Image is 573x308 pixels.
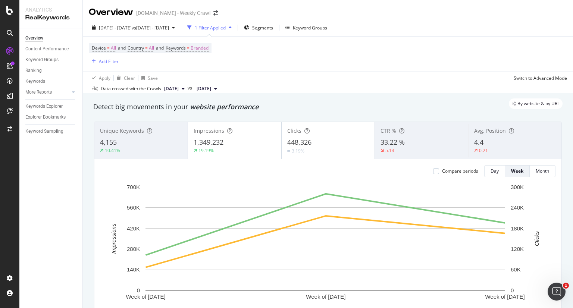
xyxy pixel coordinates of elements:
[89,22,178,34] button: [DATE] - [DATE]vs[DATE] - [DATE]
[287,150,290,152] img: Equal
[127,184,140,190] text: 700K
[25,103,63,110] div: Keywords Explorer
[25,34,43,42] div: Overview
[213,10,218,16] div: arrow-right-arrow-left
[194,127,224,134] span: Impressions
[164,85,179,92] span: 2025 Oct. 6th
[511,225,524,232] text: 180K
[89,57,119,66] button: Add Filter
[530,165,555,177] button: Month
[92,45,106,51] span: Device
[114,72,135,84] button: Clear
[479,147,488,154] div: 0.21
[136,9,210,17] div: [DOMAIN_NAME] - Weekly Crawl
[25,88,70,96] a: More Reports
[509,98,563,109] div: legacy label
[25,88,52,96] div: More Reports
[128,45,144,51] span: Country
[511,204,524,211] text: 240K
[511,184,524,190] text: 300K
[474,138,483,147] span: 4.4
[89,72,110,84] button: Apply
[198,147,214,154] div: 19.19%
[536,168,549,174] div: Month
[282,22,330,34] button: Keyword Groups
[110,223,117,254] text: Impressions
[25,113,66,121] div: Explorer Bookmarks
[25,56,77,64] a: Keyword Groups
[107,45,110,51] span: =
[25,67,77,75] a: Ranking
[252,25,273,31] span: Segments
[25,78,45,85] div: Keywords
[188,85,194,91] span: vs
[25,56,59,64] div: Keyword Groups
[563,283,569,289] span: 1
[100,127,144,134] span: Unique Keywords
[287,127,301,134] span: Clicks
[25,128,77,135] a: Keyword Sampling
[25,45,69,53] div: Content Performance
[381,127,396,134] span: CTR %
[25,6,76,13] div: Analytics
[161,84,188,93] button: [DATE]
[100,138,117,147] span: 4,155
[194,138,223,147] span: 1,349,232
[195,25,226,31] div: 1 Filter Applied
[99,25,132,31] span: [DATE] - [DATE]
[105,147,120,154] div: 10.41%
[533,231,540,246] text: Clicks
[197,85,211,92] span: 2024 Oct. 3rd
[548,283,566,301] iframe: Intercom live chat
[442,168,478,174] div: Compare periods
[25,13,76,22] div: RealKeywords
[184,22,235,34] button: 1 Filter Applied
[166,45,186,51] span: Keywords
[149,43,154,53] span: All
[99,75,110,81] div: Apply
[514,75,567,81] div: Switch to Advanced Mode
[287,138,311,147] span: 448,326
[485,293,525,300] text: Week of [DATE]
[25,128,63,135] div: Keyword Sampling
[25,78,77,85] a: Keywords
[484,165,505,177] button: Day
[145,45,148,51] span: =
[25,113,77,121] a: Explorer Bookmarks
[118,45,126,51] span: and
[511,72,567,84] button: Switch to Advanced Mode
[126,293,165,300] text: Week of [DATE]
[127,225,140,232] text: 420K
[306,293,345,300] text: Week of [DATE]
[517,101,560,106] span: By website & by URL
[191,43,209,53] span: Branded
[511,266,521,273] text: 60K
[25,34,77,42] a: Overview
[25,67,42,75] div: Ranking
[385,147,394,154] div: 5.14
[137,287,140,293] text: 0
[25,45,77,53] a: Content Performance
[381,138,405,147] span: 33.22 %
[25,103,77,110] a: Keywords Explorer
[511,287,514,293] text: 0
[89,6,133,19] div: Overview
[124,75,135,81] div: Clear
[194,84,220,93] button: [DATE]
[127,246,140,252] text: 280K
[99,58,119,65] div: Add Filter
[138,72,158,84] button: Save
[132,25,169,31] span: vs [DATE] - [DATE]
[293,25,327,31] div: Keyword Groups
[505,165,530,177] button: Week
[111,43,116,53] span: All
[241,22,276,34] button: Segments
[127,266,140,273] text: 140K
[127,204,140,211] text: 560K
[101,85,161,92] div: Data crossed with the Crawls
[156,45,164,51] span: and
[148,75,158,81] div: Save
[511,168,523,174] div: Week
[187,45,190,51] span: =
[292,148,304,154] div: 3.19%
